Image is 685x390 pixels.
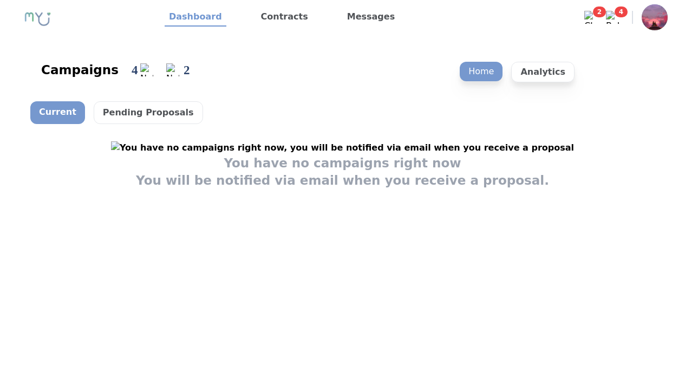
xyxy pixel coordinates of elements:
[511,62,575,82] p: Analytics
[184,61,192,80] div: 2
[140,63,153,76] img: Notification
[343,8,399,27] a: Messages
[111,141,574,154] img: You have no campaigns right now, you will be notified via email when you receive a proposal
[642,4,668,30] img: Profile
[30,101,85,124] p: Current
[584,11,597,24] img: Chat
[615,6,628,17] span: 4
[166,63,179,76] img: Notification
[165,8,226,27] a: Dashboard
[460,62,503,81] p: Home
[224,154,461,172] h1: You have no campaigns right now
[94,101,203,124] p: Pending Proposals
[257,8,312,27] a: Contracts
[41,61,119,79] div: Campaigns
[136,172,549,189] h1: You will be notified via email when you receive a proposal.
[606,11,619,24] img: Bell
[593,6,606,17] span: 2
[132,61,140,80] div: 4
